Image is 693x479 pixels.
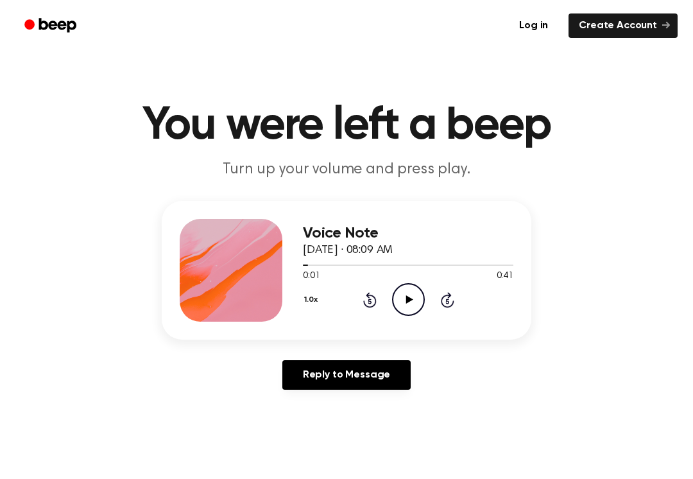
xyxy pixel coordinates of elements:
[282,360,411,390] a: Reply to Message
[303,245,393,256] span: [DATE] · 08:09 AM
[303,225,513,242] h3: Voice Note
[15,13,88,39] a: Beep
[100,159,593,180] p: Turn up your volume and press play.
[303,270,320,283] span: 0:01
[497,270,513,283] span: 0:41
[303,289,322,311] button: 1.0x
[18,103,675,149] h1: You were left a beep
[506,11,561,40] a: Log in
[569,13,678,38] a: Create Account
